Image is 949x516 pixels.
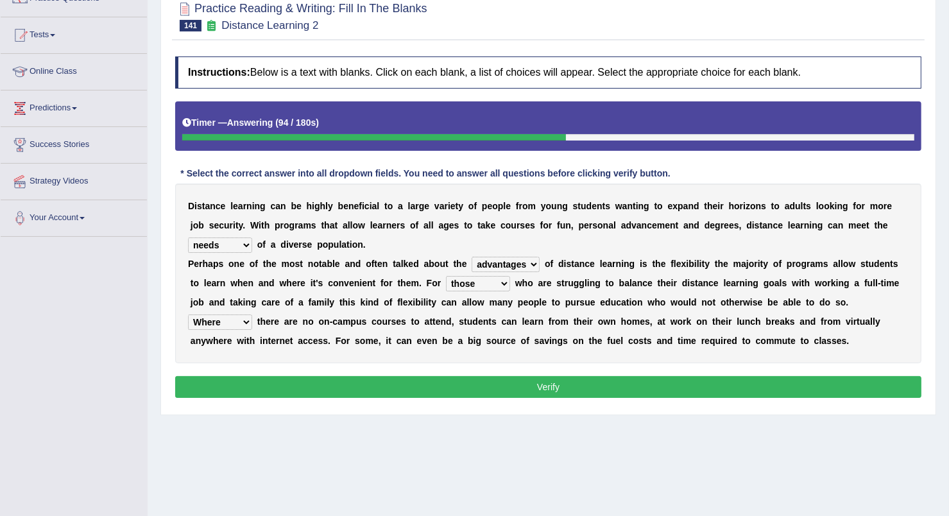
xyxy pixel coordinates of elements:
[339,239,342,250] b: l
[188,67,250,78] b: Instructions:
[464,220,467,230] b: t
[597,201,603,211] b: n
[350,239,352,250] b: i
[328,239,334,250] b: p
[357,239,363,250] b: n
[565,220,571,230] b: n
[540,220,543,230] b: f
[670,220,676,230] b: n
[205,201,210,211] b: a
[801,201,803,211] b: l
[884,201,887,211] b: r
[875,220,878,230] b: t
[511,220,517,230] b: u
[275,201,280,211] b: a
[335,220,338,230] b: t
[188,201,194,211] b: D
[755,220,760,230] b: s
[637,220,642,230] b: a
[734,220,739,230] b: s
[584,220,589,230] b: e
[603,220,609,230] b: n
[683,220,688,230] b: a
[746,220,752,230] b: d
[683,201,688,211] b: a
[307,239,312,250] b: e
[586,201,592,211] b: d
[216,201,221,211] b: c
[243,220,245,230] b: .
[450,201,456,211] b: e
[353,220,359,230] b: o
[853,201,856,211] b: f
[1,200,147,232] a: Your Account
[311,220,316,230] b: s
[458,201,463,211] b: y
[506,201,511,211] b: e
[230,201,233,211] b: l
[271,239,276,250] b: a
[246,201,252,211] b: n
[199,259,202,269] b: r
[449,220,454,230] b: e
[233,201,238,211] b: e
[410,220,416,230] b: o
[492,201,498,211] b: o
[633,201,636,211] b: t
[219,220,224,230] b: c
[729,220,734,230] b: e
[631,220,637,230] b: v
[592,201,597,211] b: e
[608,220,613,230] b: a
[837,201,843,211] b: n
[350,220,353,230] b: l
[259,220,261,230] b: i
[440,201,445,211] b: a
[522,201,528,211] b: o
[878,201,884,211] b: o
[506,220,511,230] b: o
[516,201,519,211] b: f
[388,201,393,211] b: o
[280,201,286,211] b: n
[261,220,264,230] b: t
[760,220,763,230] b: t
[343,201,348,211] b: e
[848,220,856,230] b: m
[603,201,606,211] b: t
[573,201,578,211] b: s
[238,201,243,211] b: a
[803,201,807,211] b: t
[372,201,377,211] b: a
[362,201,364,211] b: i
[800,220,803,230] b: r
[503,201,506,211] b: l
[348,201,354,211] b: n
[224,220,230,230] b: u
[804,220,810,230] b: n
[525,220,530,230] b: e
[474,201,477,211] b: f
[363,239,366,250] b: .
[354,201,359,211] b: e
[227,117,273,128] b: Answering
[520,220,525,230] b: s
[467,220,473,230] b: o
[613,220,616,230] b: l
[316,117,319,128] b: )
[665,220,670,230] b: e
[621,220,626,230] b: a
[307,201,312,211] b: h
[577,201,581,211] b: t
[642,220,647,230] b: n
[657,220,665,230] b: m
[209,220,214,230] b: s
[419,201,425,211] b: g
[694,220,700,230] b: d
[636,201,638,211] b: i
[370,220,373,230] b: l
[289,239,294,250] b: v
[657,201,663,211] b: o
[477,220,481,230] b: t
[519,201,522,211] b: r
